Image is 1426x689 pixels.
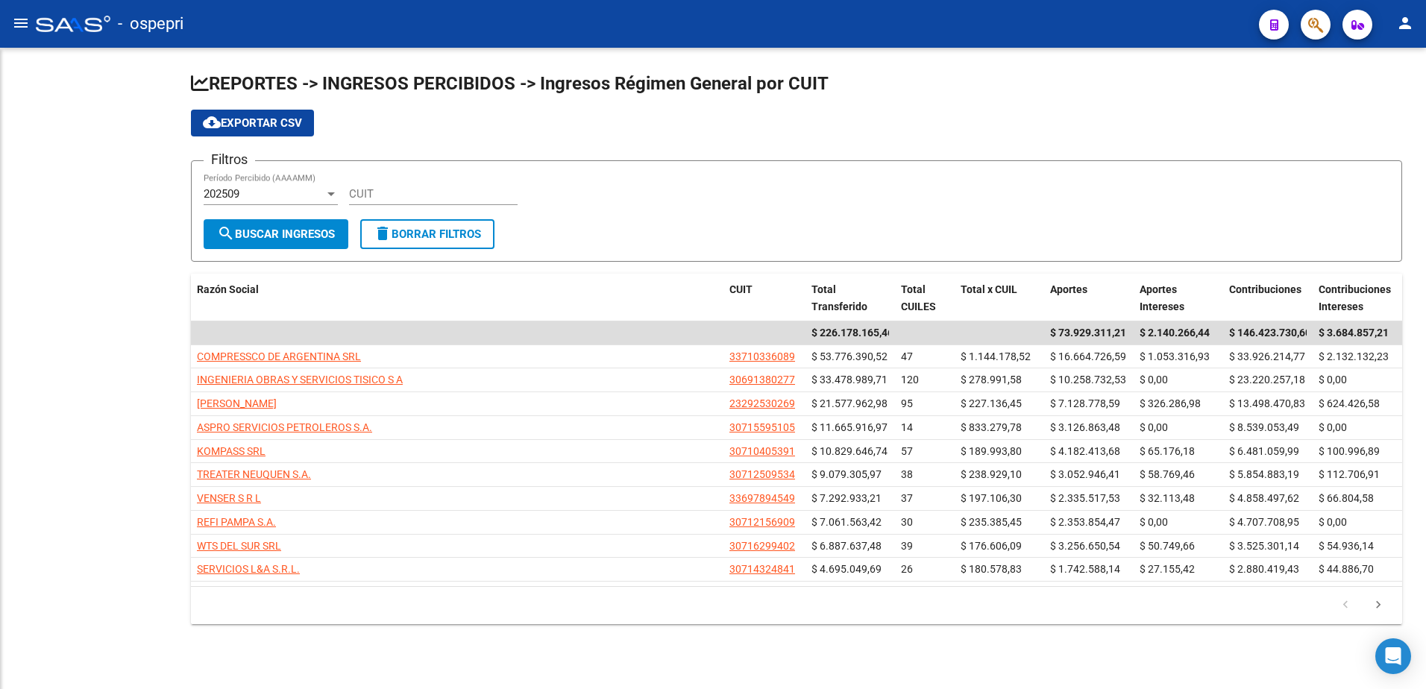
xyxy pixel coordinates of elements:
h3: Filtros [204,149,255,170]
span: $ 16.664.726,59 [1050,350,1126,362]
span: $ 0,00 [1319,516,1347,528]
span: 120 [901,374,919,386]
span: $ 226.178.165,46 [811,327,893,339]
span: $ 833.279,78 [961,421,1022,433]
span: $ 2.353.854,47 [1050,516,1120,528]
span: 202509 [204,187,239,201]
span: Razón Social [197,283,259,295]
span: 39 [901,540,913,552]
button: Borrar Filtros [360,219,494,249]
datatable-header-cell: Total CUILES [895,274,955,323]
span: $ 66.804,58 [1319,492,1374,504]
span: $ 6.481.059,99 [1229,445,1299,457]
span: $ 2.132.132,23 [1319,350,1389,362]
datatable-header-cell: Contribuciones Intereses [1313,274,1402,323]
span: $ 58.769,46 [1140,468,1195,480]
span: $ 5.854.883,19 [1229,468,1299,480]
datatable-header-cell: Aportes [1044,274,1134,323]
div: Open Intercom Messenger [1375,638,1411,674]
span: $ 3.684.857,21 [1319,327,1389,339]
datatable-header-cell: Total x CUIL [955,274,1044,323]
datatable-header-cell: Total Transferido [805,274,895,323]
span: $ 197.106,30 [961,492,1022,504]
span: $ 278.991,58 [961,374,1022,386]
span: $ 9.079.305,97 [811,468,882,480]
span: $ 7.292.933,21 [811,492,882,504]
span: 23292530269 [729,397,795,409]
button: Exportar CSV [191,110,314,136]
span: Total CUILES [901,283,936,312]
span: $ 27.155,42 [1140,563,1195,575]
span: 33710336089 [729,350,795,362]
span: $ 189.993,80 [961,445,1022,457]
span: 30716299402 [729,540,795,552]
span: $ 0,00 [1319,374,1347,386]
span: $ 146.423.730,60 [1229,327,1311,339]
span: Contribuciones Intereses [1319,283,1391,312]
span: $ 8.539.053,49 [1229,421,1299,433]
span: - ospepri [118,7,183,40]
mat-icon: delete [374,224,392,242]
span: $ 3.256.650,54 [1050,540,1120,552]
span: 30 [901,516,913,528]
span: $ 33.926.214,77 [1229,350,1305,362]
datatable-header-cell: Aportes Intereses [1134,274,1223,323]
span: $ 7.128.778,59 [1050,397,1120,409]
span: $ 33.478.989,71 [811,374,888,386]
span: Aportes [1050,283,1087,295]
span: $ 2.335.517,53 [1050,492,1120,504]
span: $ 0,00 [1140,374,1168,386]
span: 38 [901,468,913,480]
span: $ 0,00 [1319,421,1347,433]
span: $ 1.053.316,93 [1140,350,1210,362]
datatable-header-cell: CUIT [723,274,805,323]
span: $ 53.776.390,52 [811,350,888,362]
span: $ 3.525.301,14 [1229,540,1299,552]
span: $ 624.426,58 [1319,397,1380,409]
span: COMPRESSCO DE ARGENTINA SRL [197,350,361,362]
span: $ 227.136,45 [961,397,1022,409]
span: 30691380277 [729,374,795,386]
span: KOMPASS SRL [197,445,266,457]
span: $ 10.829.646,74 [811,445,888,457]
span: $ 10.258.732,53 [1050,374,1126,386]
span: $ 4.858.497,62 [1229,492,1299,504]
span: $ 73.929.311,21 [1050,327,1126,339]
span: $ 0,00 [1140,516,1168,528]
span: $ 2.880.419,43 [1229,563,1299,575]
span: [PERSON_NAME] [197,397,277,409]
span: 30714324841 [729,563,795,575]
span: $ 1.144.178,52 [961,350,1031,362]
a: go to previous page [1331,597,1360,614]
span: 30712156909 [729,516,795,528]
span: ASPRO SERVICIOS PETROLEROS S.A. [197,421,372,433]
span: $ 44.886,70 [1319,563,1374,575]
span: $ 21.577.962,98 [811,397,888,409]
span: $ 1.742.588,14 [1050,563,1120,575]
mat-icon: menu [12,14,30,32]
span: $ 100.996,89 [1319,445,1380,457]
span: $ 4.182.413,68 [1050,445,1120,457]
span: $ 4.695.049,69 [811,563,882,575]
span: TREATER NEUQUEN S.A. [197,468,311,480]
span: Borrar Filtros [374,227,481,241]
span: $ 235.385,45 [961,516,1022,528]
span: $ 50.749,66 [1140,540,1195,552]
span: REFI PAMPA S.A. [197,516,276,528]
span: 95 [901,397,913,409]
span: CUIT [729,283,753,295]
span: $ 54.936,14 [1319,540,1374,552]
span: $ 3.052.946,41 [1050,468,1120,480]
span: WTS DEL SUR SRL [197,540,281,552]
span: Contribuciones [1229,283,1301,295]
span: $ 32.113,48 [1140,492,1195,504]
span: 37 [901,492,913,504]
span: SERVICIOS L&A S.R.L. [197,563,300,575]
span: Buscar Ingresos [217,227,335,241]
span: $ 176.606,09 [961,540,1022,552]
span: 33697894549 [729,492,795,504]
mat-icon: person [1396,14,1414,32]
span: Exportar CSV [203,116,302,130]
span: 26 [901,563,913,575]
span: 14 [901,421,913,433]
